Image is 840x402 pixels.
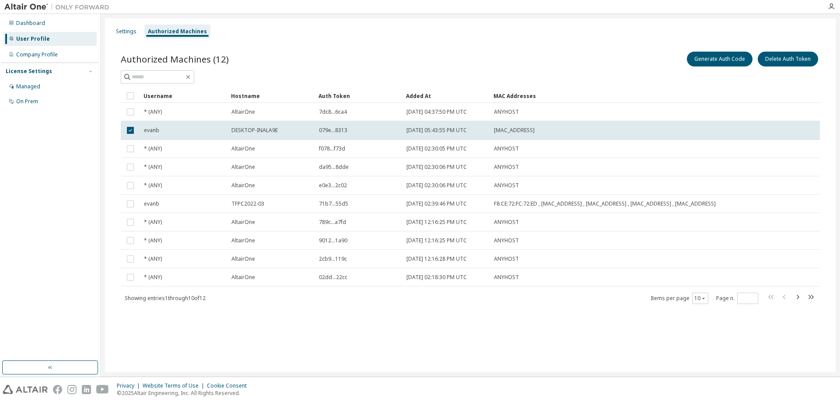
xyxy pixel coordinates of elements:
[494,182,519,189] span: ANYHOST
[6,68,52,75] div: License Settings
[494,145,519,152] span: ANYHOST
[406,255,467,262] span: [DATE] 12:16:28 PM UTC
[16,83,40,90] div: Managed
[231,89,311,103] div: Hostname
[494,127,535,134] span: [MAC_ADDRESS]
[494,237,519,244] span: ANYHOST
[144,219,162,226] span: * (ANY)
[143,382,207,389] div: Website Terms of Use
[318,89,399,103] div: Auth Token
[125,294,206,302] span: Showing entries 1 through 10 of 12
[143,89,224,103] div: Username
[231,127,278,134] span: DESKTOP-INALA9E
[4,3,114,11] img: Altair One
[207,382,252,389] div: Cookie Consent
[82,385,91,394] img: linkedin.svg
[117,389,252,397] p: © 2025 Altair Engineering, Inc. All Rights Reserved.
[231,255,255,262] span: AltairOne
[231,182,255,189] span: AltairOne
[406,108,467,115] span: [DATE] 04:37:50 PM UTC
[406,89,486,103] div: Added At
[319,182,347,189] span: e0e3...2c02
[406,219,467,226] span: [DATE] 12:16:25 PM UTC
[758,52,818,66] button: Delete Auth Token
[117,382,143,389] div: Privacy
[716,293,758,304] span: Page n.
[231,274,255,281] span: AltairOne
[144,164,162,171] span: * (ANY)
[319,127,347,134] span: 079e...8313
[494,200,716,207] span: F8:CE:72:FC:72:ED , [MAC_ADDRESS] , [MAC_ADDRESS] , [MAC_ADDRESS] , [MAC_ADDRESS]
[16,20,45,27] div: Dashboard
[406,127,467,134] span: [DATE] 05:43:55 PM UTC
[406,200,467,207] span: [DATE] 02:39:46 PM UTC
[144,237,162,244] span: * (ANY)
[144,200,159,207] span: evanb
[144,274,162,281] span: * (ANY)
[406,274,467,281] span: [DATE] 02:18:30 PM UTC
[96,385,109,394] img: youtube.svg
[67,385,77,394] img: instagram.svg
[406,237,467,244] span: [DATE] 12:16:25 PM UTC
[319,145,345,152] span: f078...f73d
[231,200,264,207] span: TFPC2022-03
[319,255,347,262] span: 2cb9...119c
[493,89,728,103] div: MAC Addresses
[53,385,62,394] img: facebook.svg
[144,182,162,189] span: * (ANY)
[494,219,519,226] span: ANYHOST
[231,237,255,244] span: AltairOne
[144,255,162,262] span: * (ANY)
[406,145,467,152] span: [DATE] 02:30:05 PM UTC
[16,51,58,58] div: Company Profile
[694,295,706,302] button: 10
[319,274,347,281] span: 02dd...22cc
[3,385,48,394] img: altair_logo.svg
[231,164,255,171] span: AltairOne
[687,52,752,66] button: Generate Auth Code
[148,28,207,35] div: Authorized Machines
[231,145,255,152] span: AltairOne
[406,164,467,171] span: [DATE] 02:30:06 PM UTC
[494,255,519,262] span: ANYHOST
[16,98,38,105] div: On Prem
[16,35,50,42] div: User Profile
[144,108,162,115] span: * (ANY)
[116,28,136,35] div: Settings
[406,182,467,189] span: [DATE] 02:30:06 PM UTC
[494,164,519,171] span: ANYHOST
[651,293,708,304] span: Items per page
[121,53,229,65] span: Authorized Machines (12)
[144,145,162,152] span: * (ANY)
[319,108,347,115] span: 7dc8...6ca4
[319,164,349,171] span: da95...8dde
[494,108,519,115] span: ANYHOST
[231,108,255,115] span: AltairOne
[494,274,519,281] span: ANYHOST
[144,127,159,134] span: evanb
[319,200,348,207] span: 71b7...55d5
[231,219,255,226] span: AltairOne
[319,219,346,226] span: 789c...a7fd
[319,237,347,244] span: 9012...1a90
